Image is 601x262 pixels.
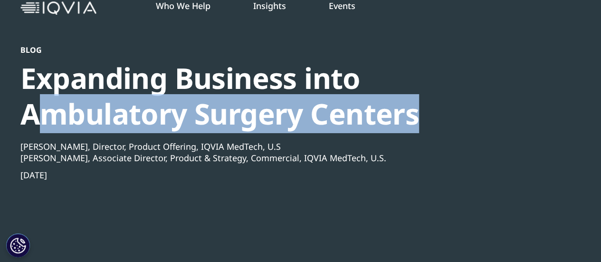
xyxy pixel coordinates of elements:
div: Expanding Business into Ambulatory Surgery Centers [20,60,530,132]
button: Cookies Settings [6,233,30,257]
img: IQVIA Healthcare Information Technology and Pharma Clinical Research Company [20,1,96,15]
div: Blog [20,45,530,55]
div: [PERSON_NAME], Associate Director, Product & Strategy, Commercial, IQVIA MedTech, U.S. [20,152,530,164]
div: [PERSON_NAME], Director, Product Offering, IQVIA MedTech, U.S [20,141,530,152]
div: [DATE] [20,169,530,181]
